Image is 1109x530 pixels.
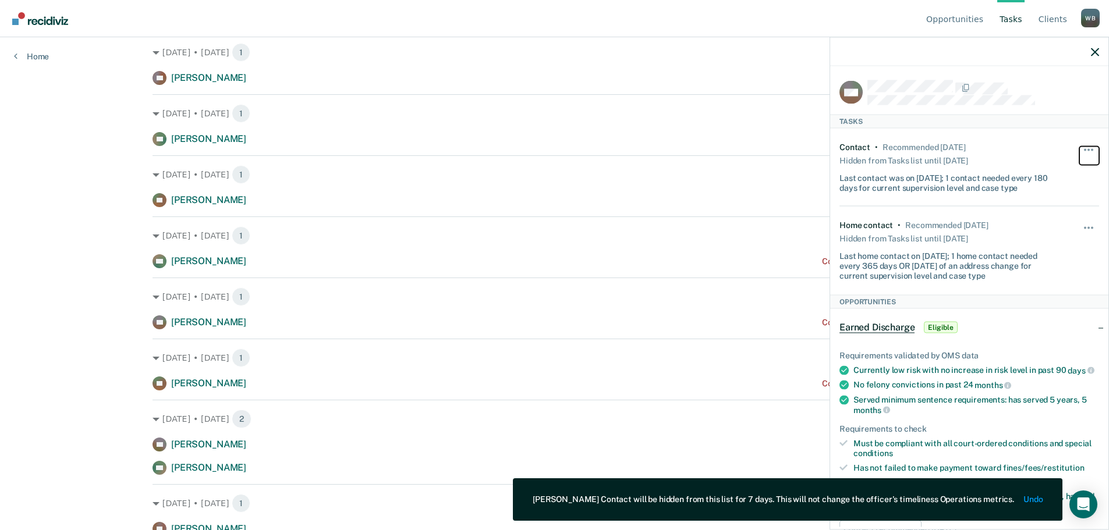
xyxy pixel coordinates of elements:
span: [PERSON_NAME] [171,72,246,83]
span: 1 [232,348,250,367]
span: [PERSON_NAME] [171,378,246,389]
div: [DATE] • [DATE] [153,43,956,62]
div: Last home contact on [DATE]; 1 home contact needed every 365 days OR [DATE] of an address change ... [839,247,1056,280]
div: [DATE] • [DATE] [153,287,956,306]
span: conditions [853,448,893,457]
div: Open Intercom Messenger [1069,490,1097,518]
div: Must be compliant with all court-ordered conditions and special [853,439,1099,458]
div: Has not failed NCIC [853,477,1099,487]
div: [DATE] • [DATE] [153,226,956,245]
div: Has not failed to make payment toward [853,463,1099,472]
div: • [898,220,901,230]
div: [DATE] • [DATE] [153,494,956,513]
div: Contact recommended a month ago [822,257,956,266]
span: 1 [232,226,250,245]
span: [PERSON_NAME] [171,316,246,328]
div: Earned DischargeEligible [830,308,1108,346]
a: Home [14,51,49,62]
span: days [1068,365,1094,375]
span: 1 [232,494,250,513]
span: months [975,380,1011,390]
span: 1 [232,43,250,62]
div: [DATE] • [DATE] [153,348,956,367]
div: [DATE] • [DATE] [153,104,956,123]
div: Served minimum sentence requirements: has served 5 years, 5 [853,394,1099,414]
div: Requirements to check [839,424,1099,434]
div: Hidden from Tasks list until [DATE] [839,152,968,168]
button: Profile dropdown button [1081,9,1100,27]
div: Contact recommended a month ago [822,379,956,389]
div: Recommended in 9 days [905,220,988,230]
span: 1 [232,165,250,184]
div: [DATE] • [DATE] [153,165,956,184]
span: 2 [232,410,251,428]
span: [PERSON_NAME] [171,194,246,205]
div: Contact [839,142,870,152]
span: Eligible [924,321,957,333]
span: months [853,405,890,414]
span: 1 [232,104,250,123]
span: [PERSON_NAME] [171,462,246,473]
div: • [875,142,878,152]
div: Contact recommended a month ago [822,318,956,328]
div: Tasks [830,114,1108,128]
div: Currently low risk with no increase in risk level in past 90 [853,365,1099,375]
div: No felony convictions in past 24 [853,380,1099,390]
div: Home contact [839,220,893,230]
span: [PERSON_NAME] [171,439,246,450]
span: fines/fees/restitution [1003,463,1085,472]
button: Undo [1023,495,1043,504]
div: [PERSON_NAME] Contact will be hidden from this list for 7 days. This will not change the officer'... [533,495,1014,504]
span: 1 [232,287,250,306]
span: check [929,477,952,486]
span: Earned Discharge [839,321,915,333]
span: [PERSON_NAME] [171,133,246,144]
span: [PERSON_NAME] [171,255,246,266]
div: Opportunities [830,294,1108,308]
div: Recommended 4 months ago [883,142,965,152]
img: Recidiviz [12,12,68,25]
div: [DATE] • [DATE] [153,410,956,428]
div: Last contact was on [DATE]; 1 contact needed every 180 days for current supervision level and cas... [839,168,1056,193]
div: W B [1081,9,1100,27]
div: Hidden from Tasks list until [DATE] [839,230,968,247]
div: Requirements validated by OMS data [839,350,1099,360]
